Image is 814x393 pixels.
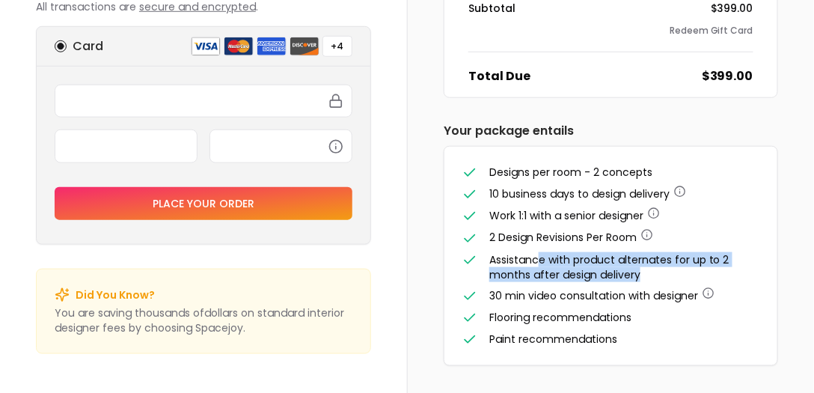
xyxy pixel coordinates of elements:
[489,208,643,223] span: Work 1:1 with a senior designer
[322,36,352,57] button: +4
[468,67,530,85] dt: Total Due
[76,287,155,302] p: Did You Know?
[444,122,778,140] h6: Your package entails
[489,332,617,347] span: Paint recommendations
[489,252,729,282] span: Assistance with product alternates for up to 2 months after design delivery
[489,230,637,245] span: 2 Design Revisions Per Room
[64,94,343,108] iframe: Secure card number input frame
[64,139,188,153] iframe: Secure expiration date input frame
[73,37,103,55] h6: Card
[489,288,698,303] span: 30 min video consultation with designer
[702,67,753,85] dd: $399.00
[219,139,343,153] iframe: Secure CVC input frame
[489,165,652,180] span: Designs per room - 2 concepts
[224,37,254,56] img: mastercard
[670,25,753,37] button: Redeem Gift Card
[290,37,319,56] img: discover
[468,1,515,16] dt: Subtotal
[489,186,670,201] span: 10 business days to design delivery
[489,310,631,325] span: Flooring recommendations
[55,305,352,335] p: You are saving thousands of dollar s on standard interior designer fees by choosing Spacejoy.
[55,187,352,220] button: Place your order
[191,37,221,56] img: visa
[257,37,287,56] img: american express
[711,1,753,16] dd: $399.00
